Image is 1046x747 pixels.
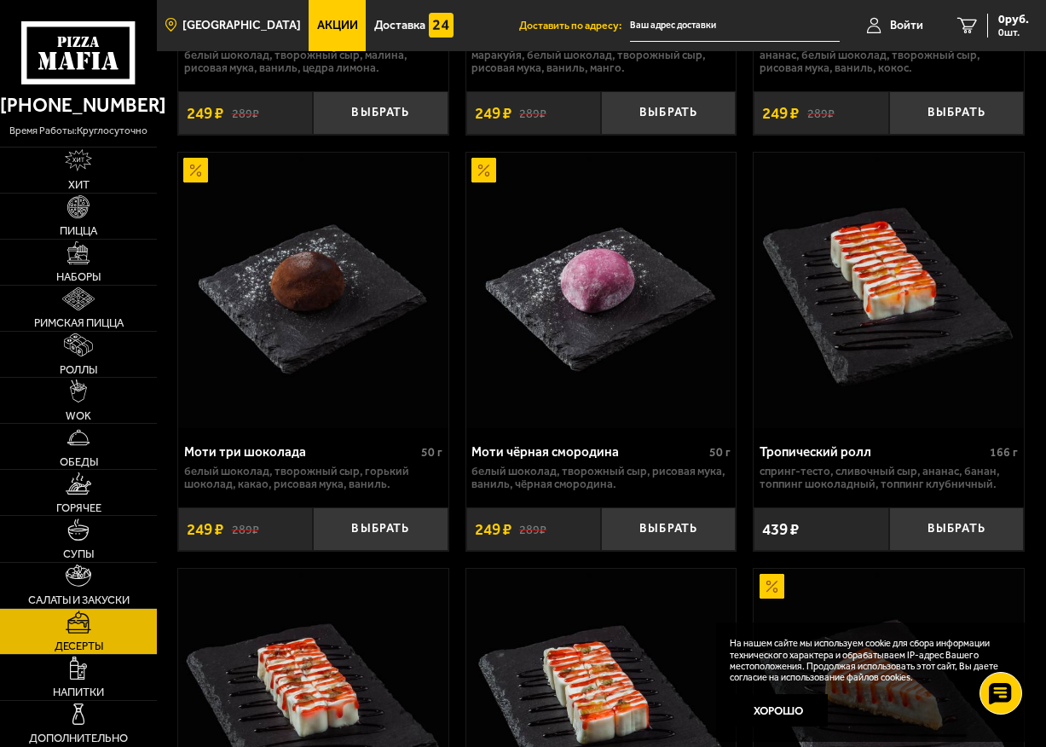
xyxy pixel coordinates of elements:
button: Выбрать [889,507,1024,551]
span: Десерты [55,640,103,651]
span: Напитки [53,686,104,698]
s: 289 ₽ [519,522,546,537]
img: Акционный [471,158,496,182]
p: белый шоколад, творожный сыр, горький шоколад, какао, рисовая мука, ваниль. [184,465,442,491]
a: АкционныйМоти три шоколада [178,153,448,428]
span: 249 ₽ [475,521,511,537]
div: Моти чёрная смородина [471,444,704,460]
span: Хит [68,179,90,190]
span: 50 г [709,445,731,460]
span: Доставка [374,20,425,32]
s: 289 ₽ [232,522,259,537]
span: Горячее [56,502,101,513]
span: 166 г [990,445,1018,460]
span: 249 ₽ [187,105,223,121]
span: 50 г [421,445,442,460]
span: 0 руб. [998,14,1029,26]
span: 439 ₽ [762,521,799,537]
p: белый шоколад, творожный сыр, малина, рисовая мука, ваниль, цедра лимона. [184,49,442,75]
span: Роллы [60,364,97,375]
s: 289 ₽ [232,106,259,121]
span: 249 ₽ [475,105,511,121]
input: Ваш адрес доставки [630,10,839,42]
span: [GEOGRAPHIC_DATA] [182,20,301,32]
span: Салаты и закуски [28,594,130,605]
p: маракуйя, белый шоколад, творожный сыр, рисовая мука, ваниль, манго. [471,49,730,75]
img: Моти чёрная смородина [466,153,737,428]
span: Римская пицца [34,317,124,328]
s: 289 ₽ [519,106,546,121]
img: 15daf4d41897b9f0e9f617042186c801.svg [429,13,454,38]
span: Акции [317,20,358,32]
button: Выбрать [313,507,448,551]
span: 249 ₽ [187,521,223,537]
div: Тропический ролл [760,444,985,460]
img: Акционный [760,574,784,599]
span: Доставить по адресу: [519,20,630,31]
p: белый шоколад, творожный сыр, рисовая мука, ваниль, чёрная смородина. [471,465,730,491]
s: 289 ₽ [807,106,835,121]
img: Акционный [183,158,208,182]
span: 249 ₽ [762,105,799,121]
button: Выбрать [313,91,448,135]
span: Пицца [60,225,97,236]
div: Моти три шоколада [184,444,417,460]
p: спринг-тесто, сливочный сыр, ананас, банан, топпинг шоколадный, топпинг клубничный. [760,465,1018,491]
span: Обеды [60,456,98,467]
button: Выбрать [889,91,1024,135]
img: Моти три шоколада [178,153,448,428]
a: АкционныйМоти чёрная смородина [466,153,737,428]
button: Выбрать [601,91,736,135]
p: На нашем сайте мы используем cookie для сбора информации технического характера и обрабатываем IP... [730,638,1006,683]
span: Дополнительно [29,733,128,744]
span: Наборы [56,271,101,282]
span: Войти [890,20,923,32]
span: 0 шт. [998,27,1029,38]
img: Тропический ролл [754,153,1024,428]
button: Хорошо [730,694,828,727]
p: ананас, белый шоколад, творожный сыр, рисовая мука, ваниль, кокос. [760,49,1018,75]
button: Выбрать [601,507,736,551]
span: Супы [63,548,94,559]
span: WOK [66,410,91,421]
